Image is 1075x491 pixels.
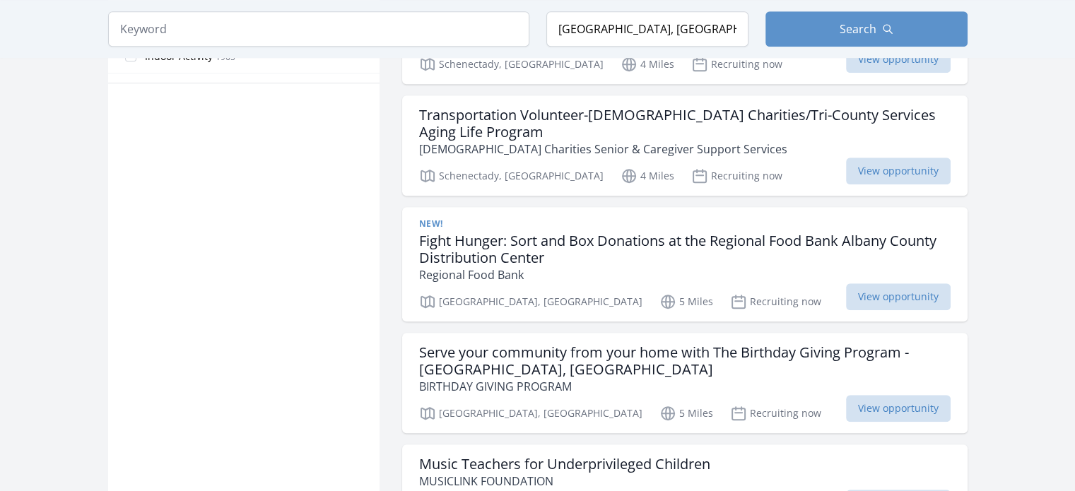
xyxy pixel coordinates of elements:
[730,293,821,310] p: Recruiting now
[840,20,876,37] span: Search
[621,56,674,73] p: 4 Miles
[419,473,710,490] p: MUSICLINK FOUNDATION
[419,344,951,378] h3: Serve your community from your home with The Birthday Giving Program - [GEOGRAPHIC_DATA], [GEOGRA...
[691,56,782,73] p: Recruiting now
[402,333,968,433] a: Serve your community from your home with The Birthday Giving Program - [GEOGRAPHIC_DATA], [GEOGRA...
[419,266,951,283] p: Regional Food Bank
[659,405,713,422] p: 5 Miles
[419,378,951,395] p: BIRTHDAY GIVING PROGRAM
[419,167,604,184] p: Schenectady, [GEOGRAPHIC_DATA]
[691,167,782,184] p: Recruiting now
[846,158,951,184] span: View opportunity
[402,207,968,321] a: New! Fight Hunger: Sort and Box Donations at the Regional Food Bank Albany County Distribution Ce...
[765,11,968,47] button: Search
[419,141,951,158] p: [DEMOGRAPHIC_DATA] Charities Senior & Caregiver Support Services
[108,11,529,47] input: Keyword
[621,167,674,184] p: 4 Miles
[846,283,951,310] span: View opportunity
[730,405,821,422] p: Recruiting now
[419,107,951,141] h3: Transportation Volunteer-[DEMOGRAPHIC_DATA] Charities/Tri-County Services Aging Life Program
[546,11,748,47] input: Location
[419,293,642,310] p: [GEOGRAPHIC_DATA], [GEOGRAPHIC_DATA]
[402,95,968,196] a: Transportation Volunteer-[DEMOGRAPHIC_DATA] Charities/Tri-County Services Aging Life Program [DEM...
[846,395,951,422] span: View opportunity
[419,218,443,230] span: New!
[419,56,604,73] p: Schenectady, [GEOGRAPHIC_DATA]
[659,293,713,310] p: 5 Miles
[846,46,951,73] span: View opportunity
[419,456,710,473] h3: Music Teachers for Underprivileged Children
[419,232,951,266] h3: Fight Hunger: Sort and Box Donations at the Regional Food Bank Albany County Distribution Center
[419,405,642,422] p: [GEOGRAPHIC_DATA], [GEOGRAPHIC_DATA]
